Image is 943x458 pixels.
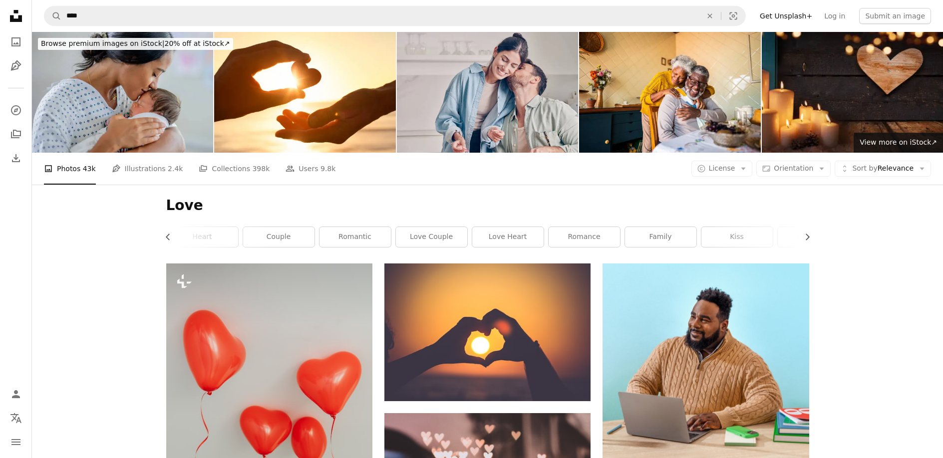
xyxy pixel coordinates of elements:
[167,227,238,247] a: heart
[166,227,177,247] button: scroll list to the left
[44,6,746,26] form: Find visuals sitewide
[166,414,372,423] a: a group of red balloons floating in the air
[709,164,735,172] span: License
[384,263,591,401] img: silhouette of person's hands forming heart
[397,32,578,153] img: A happy couple, food preparation
[6,432,26,452] button: Menu
[396,227,467,247] a: love couple
[852,164,877,172] span: Sort by
[579,32,760,153] img: Happy senior couple embracing at home
[252,163,270,174] span: 398k
[6,384,26,404] a: Log in / Sign up
[320,163,335,174] span: 9.8k
[699,6,721,25] button: Clear
[6,32,26,52] a: Photos
[6,124,26,144] a: Collections
[818,8,851,24] a: Log in
[214,32,395,153] img: Hand giving heart love help support kindness
[32,32,213,153] img: Bonding with Baby
[625,227,696,247] a: family
[762,32,943,153] img: Burning candle lights on dark old wood
[774,164,813,172] span: Orientation
[112,153,183,185] a: Illustrations 2.4k
[286,153,335,185] a: Users 9.8k
[778,227,849,247] a: valentine
[32,32,239,56] a: Browse premium images on iStock|20% off at iStock↗
[168,163,183,174] span: 2.4k
[41,39,164,47] span: Browse premium images on iStock |
[44,6,61,25] button: Search Unsplash
[701,227,773,247] a: kiss
[319,227,391,247] a: romantic
[472,227,544,247] a: love heart
[754,8,818,24] a: Get Unsplash+
[384,327,591,336] a: silhouette of person's hands forming heart
[798,227,809,247] button: scroll list to the right
[691,161,753,177] button: License
[756,161,831,177] button: Orientation
[549,227,620,247] a: romance
[199,153,270,185] a: Collections 398k
[6,56,26,76] a: Illustrations
[243,227,314,247] a: couple
[6,100,26,120] a: Explore
[859,8,931,24] button: Submit an image
[721,6,745,25] button: Visual search
[860,138,937,146] span: View more on iStock ↗
[854,133,943,153] a: View more on iStock↗
[6,408,26,428] button: Language
[41,39,230,47] span: 20% off at iStock ↗
[852,164,914,174] span: Relevance
[835,161,931,177] button: Sort byRelevance
[166,197,809,215] h1: Love
[6,148,26,168] a: Download History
